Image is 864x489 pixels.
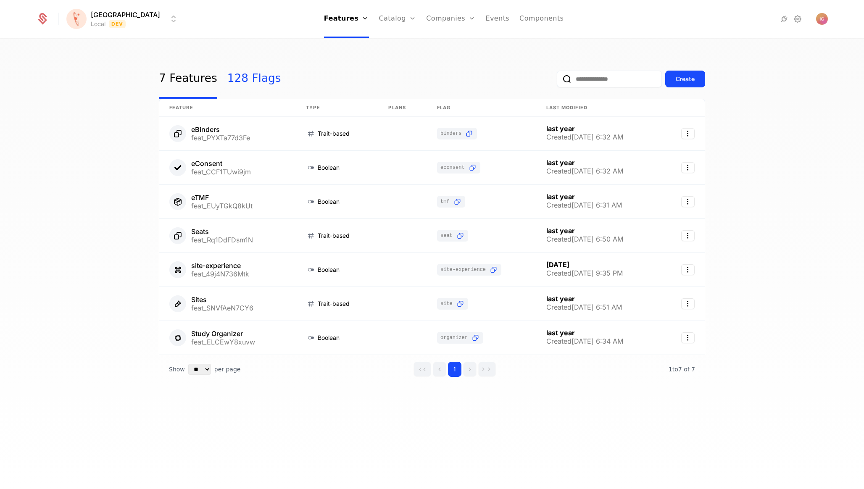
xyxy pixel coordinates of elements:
[188,364,211,375] select: Select page size
[414,362,431,377] button: Go to first page
[227,59,281,99] a: 128 Flags
[296,99,378,117] th: Type
[66,9,87,29] img: Florence
[427,99,536,117] th: Flag
[816,13,828,25] button: Open user button
[681,128,695,139] button: Select action
[681,264,695,275] button: Select action
[169,365,185,373] span: Show
[793,14,803,24] a: Settings
[681,298,695,309] button: Select action
[159,59,217,99] a: 7 Features
[214,365,241,373] span: per page
[681,230,695,241] button: Select action
[669,366,691,373] span: 1 to 7 of
[681,332,695,343] button: Select action
[669,366,695,373] span: 7
[69,10,179,28] button: Select environment
[378,99,427,117] th: Plans
[676,75,695,83] div: Create
[414,362,496,377] div: Page navigation
[159,99,296,117] th: Feature
[681,162,695,173] button: Select action
[478,362,496,377] button: Go to last page
[816,13,828,25] img: Igor Grebenarovic
[536,99,661,117] th: Last Modified
[665,71,705,87] button: Create
[779,14,789,24] a: Integrations
[681,196,695,207] button: Select action
[109,20,126,28] span: Dev
[463,362,477,377] button: Go to next page
[159,355,705,384] div: Table pagination
[91,20,105,28] div: Local
[448,362,461,377] button: Go to page 1
[91,10,160,20] span: [GEOGRAPHIC_DATA]
[433,362,446,377] button: Go to previous page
